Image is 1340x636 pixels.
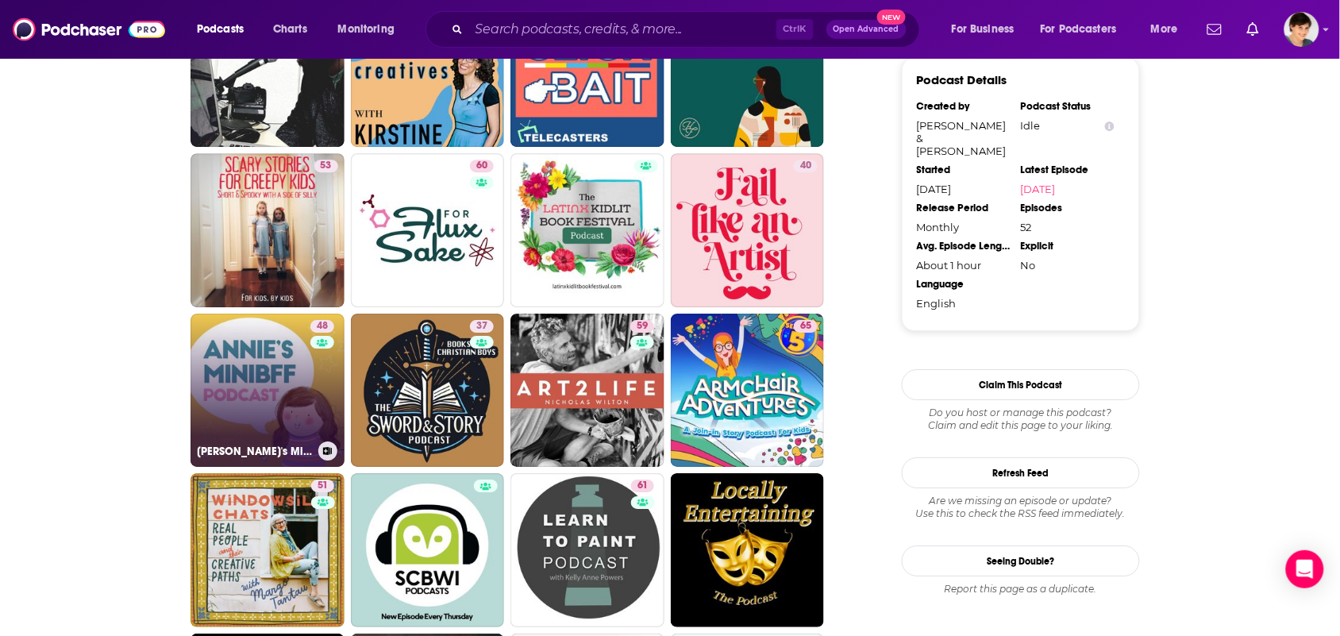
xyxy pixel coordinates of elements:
div: Created by [917,100,1011,113]
a: 53 [191,153,345,307]
a: 59 [510,314,664,468]
span: 65 [800,318,811,334]
img: User Profile [1284,12,1319,47]
a: 61 [631,480,654,492]
button: Show Info [1105,120,1115,132]
a: 59 [630,320,654,333]
a: 37 [351,314,505,468]
button: Show profile menu [1284,12,1319,47]
a: 48 [310,320,334,333]
span: More [1151,18,1178,40]
a: 61 [510,473,664,627]
span: Charts [273,18,307,40]
a: Charts [263,17,317,42]
div: [DATE] [917,183,1011,195]
div: Are we missing an episode or update? Use this to check the RSS feed immediately. [902,495,1140,520]
div: Monthly [917,221,1011,233]
a: 40 [671,153,825,307]
span: 61 [637,478,648,494]
span: 48 [317,318,328,334]
a: 37 [470,320,494,333]
span: 40 [800,158,811,174]
div: Avg. Episode Length [917,240,1011,252]
div: 52 [1021,221,1115,233]
div: Episodes [1021,202,1115,214]
span: 51 [318,478,328,494]
input: Search podcasts, credits, & more... [469,17,776,42]
span: 60 [476,158,487,174]
a: 40 [794,160,818,172]
a: Show notifications dropdown [1201,16,1228,43]
a: Seeing Double? [902,545,1140,576]
h3: Podcast Details [917,72,1007,87]
a: 51 [311,480,334,492]
span: Monitoring [338,18,395,40]
span: Open Advanced [834,25,899,33]
button: Refresh Feed [902,457,1140,488]
div: Podcast Status [1021,100,1115,113]
a: 60 [351,153,505,307]
div: Open Intercom Messenger [1286,550,1324,588]
span: 53 [321,158,332,174]
div: Claim and edit this page to your liking. [902,407,1140,432]
a: [DATE] [1021,183,1115,195]
a: 60 [470,160,494,172]
h3: [PERSON_NAME]'s MiniBFF Podcast [197,445,312,458]
button: Claim This Podcast [902,369,1140,400]
div: No [1021,259,1115,272]
span: Podcasts [197,18,244,40]
div: Started [917,164,1011,176]
span: Ctrl K [776,19,814,40]
a: 51 [191,473,345,627]
button: open menu [327,17,415,42]
div: Explicit [1021,240,1115,252]
span: For Business [952,18,1015,40]
button: open menu [1140,17,1198,42]
a: 65 [671,314,825,468]
div: Search podcasts, credits, & more... [441,11,935,48]
a: 65 [794,320,818,333]
div: Release Period [917,202,1011,214]
a: 48[PERSON_NAME]'s MiniBFF Podcast [191,314,345,468]
button: open menu [941,17,1034,42]
button: open menu [186,17,264,42]
span: New [877,10,906,25]
span: Logged in as bethwouldknow [1284,12,1319,47]
div: [PERSON_NAME] & [PERSON_NAME] [917,119,1011,157]
img: Podchaser - Follow, Share and Rate Podcasts [13,14,165,44]
div: Latest Episode [1021,164,1115,176]
span: 59 [637,318,648,334]
span: 37 [476,318,487,334]
span: Do you host or manage this podcast? [902,407,1140,419]
button: Open AdvancedNew [826,20,907,39]
span: For Podcasters [1041,18,1117,40]
a: 53 [314,160,338,172]
div: Idle [1021,119,1115,132]
div: About 1 hour [917,259,1011,272]
button: open menu [1030,17,1140,42]
div: Report this page as a duplicate. [902,583,1140,596]
div: English [917,297,1011,310]
div: Language [917,278,1011,291]
a: Show notifications dropdown [1241,16,1265,43]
